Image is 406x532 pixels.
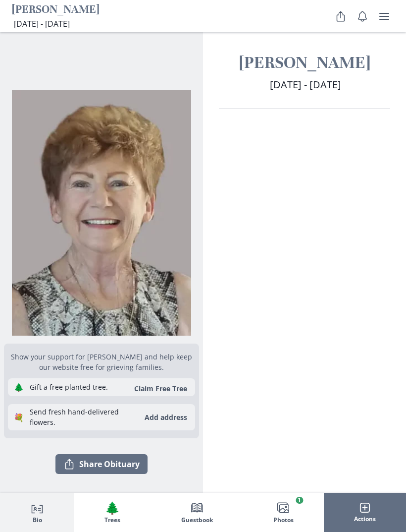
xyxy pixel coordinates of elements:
[12,2,100,18] h1: [PERSON_NAME]
[12,90,191,336] img: Photo of Margret
[33,517,42,524] span: Bio
[74,493,151,532] button: Trees
[324,493,406,532] button: Actions
[8,352,195,372] p: Show your support for [PERSON_NAME] and help keep our website free for grieving families.
[128,384,193,393] button: Claim Free Tree
[243,493,324,532] button: Photos
[151,493,243,532] button: Guestbook
[219,52,390,73] h1: [PERSON_NAME]
[296,497,303,504] span: 1
[4,82,199,336] div: Show portrait image options
[105,501,120,515] span: Tree
[353,6,372,26] button: Notifications
[354,516,376,523] span: Actions
[14,18,70,29] span: [DATE] - [DATE]
[331,6,351,26] button: Share Obituary
[104,517,120,524] span: Trees
[181,517,213,524] span: Guestbook
[139,410,193,425] button: Add address
[374,6,394,26] button: user menu
[273,517,294,524] span: Photos
[270,78,341,91] span: [DATE] - [DATE]
[55,454,148,474] button: Share Obituary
